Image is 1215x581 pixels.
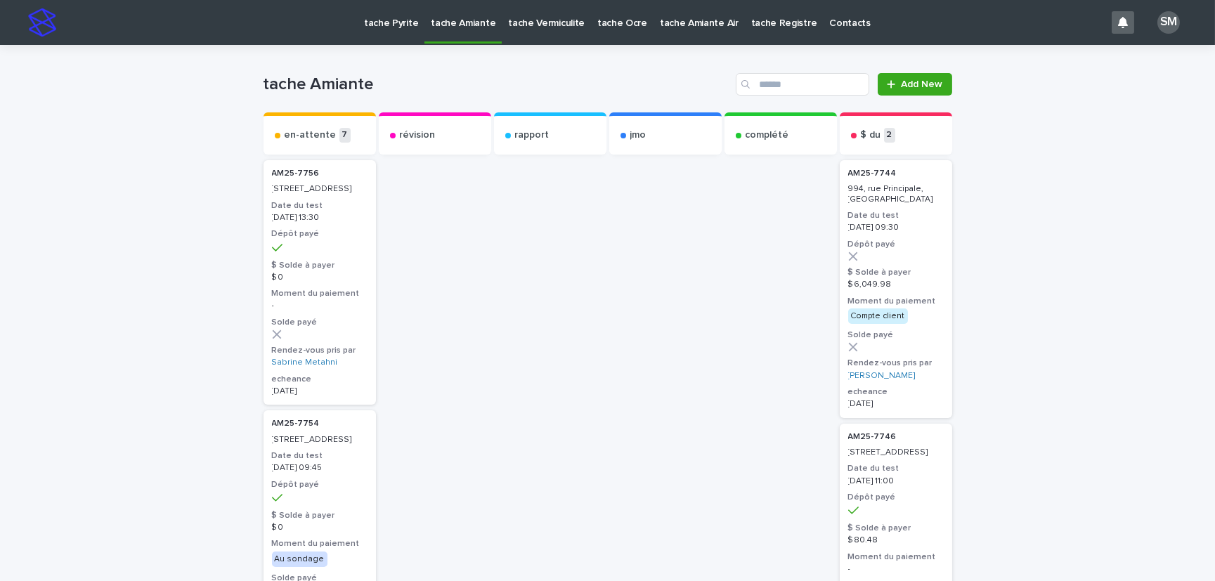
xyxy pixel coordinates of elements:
[878,73,951,96] a: Add New
[272,374,368,385] h3: echeance
[272,463,368,473] p: [DATE] 09:45
[848,448,944,457] p: [STREET_ADDRESS]
[848,223,944,233] p: [DATE] 09:30
[272,510,368,521] h3: $ Solde à payer
[848,399,944,409] p: [DATE]
[272,169,368,178] p: AM25-7756
[848,371,916,381] a: [PERSON_NAME]
[272,450,368,462] h3: Date du test
[902,79,943,89] span: Add New
[272,345,368,356] h3: Rendez-vous pris par
[848,308,908,324] div: Compte client
[264,74,731,95] h1: tache Amiante
[848,476,944,486] p: [DATE] 11:00
[272,551,327,567] div: Au sondage
[272,200,368,211] h3: Date du test
[272,260,368,271] h3: $ Solde à payer
[848,564,944,574] p: -
[272,523,368,533] p: $ 0
[272,538,368,549] h3: Moment du paiement
[272,419,368,429] p: AM25-7754
[272,435,368,445] p: [STREET_ADDRESS]
[848,267,944,278] h3: $ Solde à payer
[848,523,944,534] h3: $ Solde à payer
[272,317,368,328] h3: Solde payé
[848,463,944,474] h3: Date du test
[630,129,647,141] p: jmo
[848,551,944,563] h3: Moment du paiement
[28,8,56,37] img: stacker-logo-s-only.png
[884,128,895,143] p: 2
[272,386,368,396] p: [DATE]
[746,129,789,141] p: complété
[848,492,944,503] h3: Dépôt payé
[272,228,368,240] h3: Dépôt payé
[848,239,944,250] h3: Dépôt payé
[848,280,944,289] p: $ 6,049.98
[272,184,368,194] p: [STREET_ADDRESS]
[848,296,944,307] h3: Moment du paiement
[848,358,944,369] h3: Rendez-vous pris par
[264,160,376,405] a: AM25-7756 [STREET_ADDRESS]Date du test[DATE] 13:30Dépôt payé$ Solde à payer$ 0Moment du paiement-...
[848,184,944,204] p: 994, rue Principale, [GEOGRAPHIC_DATA]
[736,73,869,96] input: Search
[848,169,944,178] p: AM25-7744
[848,535,944,545] p: $ 80.48
[848,210,944,221] h3: Date du test
[840,160,952,418] a: AM25-7744 994, rue Principale, [GEOGRAPHIC_DATA]Date du test[DATE] 09:30Dépôt payé$ Solde à payer...
[272,273,368,282] p: $ 0
[272,288,368,299] h3: Moment du paiement
[285,129,337,141] p: en-attente
[515,129,550,141] p: rapport
[272,213,368,223] p: [DATE] 13:30
[848,386,944,398] h3: echeance
[1157,11,1180,34] div: SM
[861,129,881,141] p: $ du
[339,128,351,143] p: 7
[272,358,338,367] a: Sabrine Metahni
[272,301,368,311] p: -
[848,432,944,442] p: AM25-7746
[400,129,436,141] p: révision
[272,479,368,490] h3: Dépôt payé
[848,329,944,341] h3: Solde payé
